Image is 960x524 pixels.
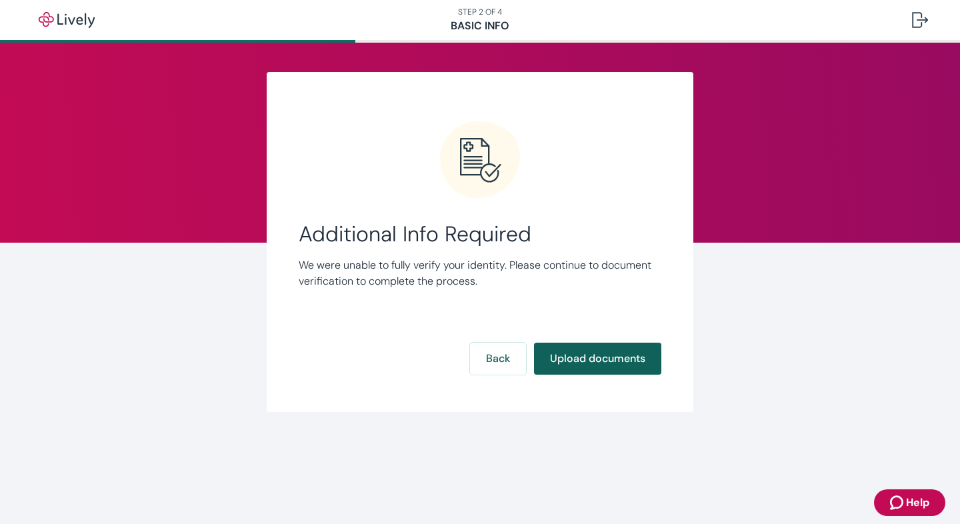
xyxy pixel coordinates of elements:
[299,221,661,247] span: Additional Info Required
[299,257,661,289] p: We were unable to fully verify your identity. Please continue to document verification to complet...
[29,12,104,28] img: Lively
[901,4,939,36] button: Log out
[890,495,906,511] svg: Zendesk support icon
[470,343,526,375] button: Back
[874,489,945,516] button: Zendesk support iconHelp
[906,495,929,511] span: Help
[534,343,661,375] button: Upload documents
[440,120,520,200] svg: Error icon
